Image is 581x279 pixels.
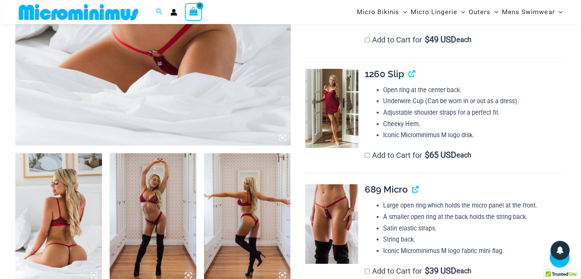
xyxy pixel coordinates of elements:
span: $ [424,35,429,44]
span: $ [424,266,429,276]
span: 689 Micro [365,184,408,195]
input: Add to Cart for$39 USD each [365,269,370,274]
li: Adjustable shoulder straps for a perfect fit. [383,107,566,118]
span: Menu Toggle [399,2,407,22]
span: Menu Toggle [555,2,562,22]
a: View Shopping Cart, empty [185,3,202,21]
a: Mens SwimwearMenu ToggleMenu Toggle [500,2,564,22]
a: OutersMenu ToggleMenu Toggle [467,2,500,22]
span: each [456,267,471,275]
img: Guilty Pleasures Red 689 Micro [305,184,358,263]
li: A smaller open ring at the back holds the string back. [383,211,566,223]
a: Micro LingerieMenu ToggleMenu Toggle [409,2,467,22]
label: Add to Cart for [365,35,472,44]
a: Account icon link [170,9,177,16]
span: Micro Lingerie [411,2,457,22]
span: $ [424,150,429,160]
span: Micro Bikinis [357,2,399,22]
img: MM SHOP LOGO FLAT [16,3,141,21]
span: Menu Toggle [457,2,465,22]
span: Mens Swimwear [502,2,555,22]
span: each [456,151,471,159]
span: Outers [469,2,490,22]
input: Add to Cart for$65 USD each [365,153,370,158]
input: Add to Cart for$49 USD each [365,37,370,42]
label: Add to Cart for [365,151,472,160]
li: Iconic Microminimus M logo fabric mini flag. [383,245,566,257]
li: String back. [383,234,566,245]
label: Add to Cart for [365,266,472,276]
span: 1260 Slip [365,68,404,79]
span: 49 USD [424,36,456,44]
a: Micro BikinisMenu ToggleMenu Toggle [355,2,409,22]
li: Open ring at the center back. [383,84,566,96]
li: Large open ring which holds the micro panel at the front. [383,200,566,211]
li: Satin elastic straps. [383,223,566,234]
a: Search icon link [156,7,163,17]
img: Guilty Pleasures Red 1260 Slip [305,69,358,148]
li: Iconic Microminimus M logo disk. [383,130,566,141]
li: Underwire Cup (Can be worn in or out as a dress). [383,96,566,107]
li: Cheeky Hem. [383,118,566,130]
span: 39 USD [424,267,456,275]
span: Menu Toggle [490,2,498,22]
span: 65 USD [424,151,456,159]
nav: Site Navigation [354,1,566,23]
span: each [456,36,471,44]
